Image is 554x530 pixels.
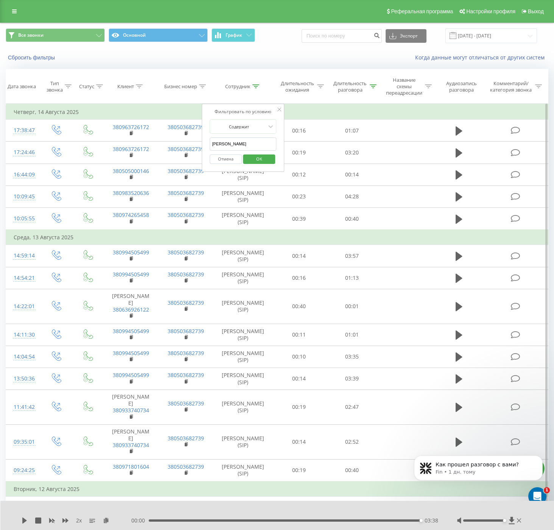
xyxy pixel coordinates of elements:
td: 00:01 [325,289,378,324]
a: 380503682739 [168,123,204,131]
a: 380503682739 [168,400,204,407]
div: 17:24:46 [14,145,32,160]
a: 380933740734 [113,441,149,449]
td: 00:10 [273,346,326,368]
div: Комментарий/категория звонка [489,80,533,93]
a: 380503682739 [168,167,204,175]
td: 00:11 [273,324,326,346]
span: 2 x [76,517,82,524]
a: 380503682739 [168,189,204,196]
div: Аудиозапись разговора [440,80,482,93]
div: Длительность разговора [333,80,368,93]
td: 00:16 [273,267,326,289]
td: [PERSON_NAME] (SIP) [213,346,273,368]
td: [PERSON_NAME] (SIP) [213,267,273,289]
td: [PERSON_NAME] [103,289,158,324]
td: 00:14 [273,424,326,459]
div: 16:44:09 [14,167,32,182]
td: 03:57 [325,245,378,267]
a: 380933740734 [113,407,149,414]
a: 380994505499 [113,271,149,278]
td: Вторник, 12 Августа 2025 [6,482,548,497]
div: Фильтровать по условию [210,108,276,115]
div: 09:35:01 [14,435,32,449]
div: Accessibility label [503,519,506,522]
td: 00:19 [273,459,326,482]
td: 02:47 [325,390,378,425]
a: 380503682739 [168,145,204,153]
td: 00:14 [273,368,326,390]
a: 380503682739 [168,349,204,357]
button: График [212,28,255,42]
div: 13:50:36 [14,371,32,386]
input: Поиск по номеру [302,29,382,43]
div: Длительность ожидания [280,80,315,93]
td: 03:20 [325,142,378,164]
span: График [226,33,242,38]
a: 380636926122 [113,306,149,313]
div: Accessibility label [420,519,423,522]
iframe: Intercom live chat [528,487,546,505]
div: Название схемы переадресации [385,77,423,96]
td: 00:40 [325,459,378,482]
div: 14:59:14 [14,248,32,263]
a: 380994505499 [113,371,149,379]
a: 380971801604 [113,463,149,470]
td: [PERSON_NAME] (SIP) [213,459,273,482]
td: Четверг, 14 Августа 2025 [6,104,548,120]
td: 00:19 [273,390,326,425]
button: Основной [109,28,208,42]
div: Статус [79,83,94,90]
a: 380503682739 [168,327,204,335]
a: 380994505499 [113,249,149,256]
td: [PERSON_NAME] [103,390,158,425]
td: 00:14 [273,245,326,267]
a: 380974265458 [113,211,149,218]
td: [PERSON_NAME] (SIP) [213,324,273,346]
button: Сбросить фильтры [6,54,59,61]
a: Когда данные могут отличаться от других систем [415,54,548,61]
td: 01:01 [325,324,378,346]
td: [PERSON_NAME] (SIP) [213,164,273,185]
span: Выход [528,8,544,14]
td: [PERSON_NAME] (SIP) [213,245,273,267]
td: 00:40 [273,289,326,324]
td: 01:07 [325,120,378,142]
td: 00:39 [273,208,326,230]
span: Все звонки [18,32,44,38]
td: 03:35 [325,346,378,368]
div: 10:09:45 [14,189,32,204]
input: Введите значение [210,137,276,151]
div: Бизнес номер [164,83,197,90]
a: 380503682739 [168,271,204,278]
td: 00:14 [325,164,378,185]
a: 380963726172 [113,145,149,153]
span: 1 [544,487,550,493]
td: [PERSON_NAME] (SIP) [213,368,273,390]
td: 00:12 [273,164,326,185]
td: Среда, 13 Августа 2025 [6,230,548,245]
button: Экспорт [386,29,426,43]
div: Дата звонка [8,83,36,90]
td: 00:19 [273,142,326,164]
a: 380503682739 [168,371,204,379]
div: 14:54:21 [14,271,32,285]
a: 380963726172 [113,123,149,131]
span: 00:00 [131,517,149,524]
a: 380503682739 [168,249,204,256]
a: 380505000146 [113,167,149,175]
a: 380994505499 [113,327,149,335]
td: [PERSON_NAME] (SIP) [213,185,273,207]
button: OK [243,154,275,164]
div: 09:24:25 [14,463,32,478]
button: Все звонки [6,28,105,42]
span: Настройки профиля [466,8,515,14]
div: 14:11:30 [14,327,32,342]
div: 14:22:01 [14,299,32,314]
td: [PERSON_NAME] (SIP) [213,424,273,459]
div: 14:04:54 [14,349,32,364]
div: Сотрудник [225,83,251,90]
iframe: Intercom notifications повідомлення [403,440,554,510]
